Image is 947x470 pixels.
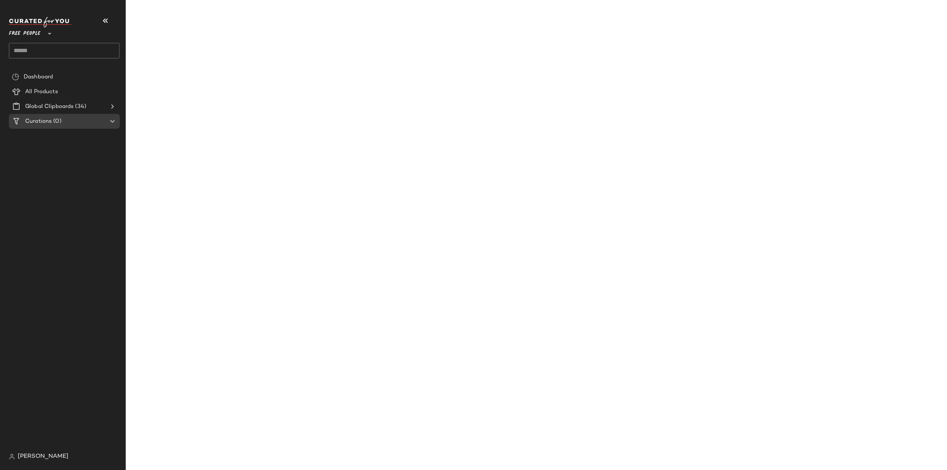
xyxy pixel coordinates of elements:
[18,452,68,461] span: [PERSON_NAME]
[24,73,53,81] span: Dashboard
[25,117,52,126] span: Curations
[9,25,41,38] span: Free People
[9,17,72,27] img: cfy_white_logo.C9jOOHJF.svg
[25,88,58,96] span: All Products
[52,117,61,126] span: (0)
[12,73,19,81] img: svg%3e
[25,102,74,111] span: Global Clipboards
[9,454,15,460] img: svg%3e
[74,102,86,111] span: (34)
